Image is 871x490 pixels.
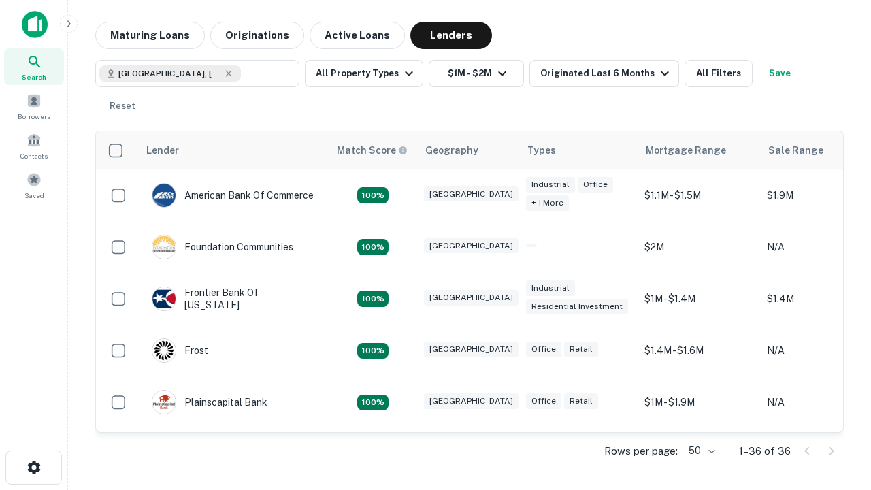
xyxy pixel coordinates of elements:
button: Save your search to get updates of matches that match your search criteria. [758,60,802,87]
div: Matching Properties: 4, hasApolloMatch: undefined [357,395,389,411]
div: Capitalize uses an advanced AI algorithm to match your search with the best lender. The match sco... [337,143,408,158]
th: Capitalize uses an advanced AI algorithm to match your search with the best lender. The match sco... [329,131,417,169]
th: Geography [417,131,519,169]
a: Borrowers [4,88,64,125]
td: $1M - $1.9M [638,376,760,428]
div: 50 [683,441,717,461]
div: [GEOGRAPHIC_DATA] [424,238,519,254]
img: picture [152,339,176,362]
div: Frontier Bank Of [US_STATE] [152,287,315,311]
img: picture [152,184,176,207]
th: Mortgage Range [638,131,760,169]
button: Maturing Loans [95,22,205,49]
div: Industrial [526,177,575,193]
img: picture [152,287,176,310]
span: Search [22,71,46,82]
button: All Filters [685,60,753,87]
div: [GEOGRAPHIC_DATA] [424,393,519,409]
div: Foundation Communities [152,235,293,259]
button: $1M - $2M [429,60,524,87]
div: Residential Investment [526,299,628,314]
iframe: Chat Widget [803,338,871,403]
p: 1–36 of 36 [739,443,791,459]
div: Matching Properties: 4, hasApolloMatch: undefined [357,343,389,359]
div: Lender [146,142,179,159]
div: Office [526,342,561,357]
div: Plainscapital Bank [152,390,267,414]
div: [GEOGRAPHIC_DATA] [424,342,519,357]
div: [GEOGRAPHIC_DATA] [424,186,519,202]
div: Office [526,393,561,409]
button: Originated Last 6 Months [529,60,679,87]
div: Retail [564,342,598,357]
div: American Bank Of Commerce [152,183,314,208]
div: Retail [564,393,598,409]
div: Geography [425,142,478,159]
div: Types [527,142,556,159]
button: All Property Types [305,60,423,87]
div: Office [578,177,613,193]
a: Search [4,48,64,85]
td: $1.4M - $1.6M [638,325,760,376]
td: $1M - $1.4M [638,273,760,325]
div: Mortgage Range [646,142,726,159]
div: Frost [152,338,208,363]
div: Originated Last 6 Months [540,65,673,82]
img: picture [152,391,176,414]
th: Types [519,131,638,169]
img: picture [152,235,176,259]
button: Reset [101,93,144,120]
h6: Match Score [337,143,405,158]
div: Matching Properties: 3, hasApolloMatch: undefined [357,187,389,203]
span: Borrowers [18,111,50,122]
button: Originations [210,22,304,49]
a: Saved [4,167,64,203]
div: Sale Range [768,142,823,159]
td: $1.1M - $1.5M [638,169,760,221]
span: Contacts [20,150,48,161]
td: $2M [638,221,760,273]
p: Rows per page: [604,443,678,459]
div: Industrial [526,280,575,296]
div: Matching Properties: 3, hasApolloMatch: undefined [357,239,389,255]
div: Matching Properties: 3, hasApolloMatch: undefined [357,291,389,307]
span: Saved [24,190,44,201]
button: Active Loans [310,22,405,49]
button: Lenders [410,22,492,49]
th: Lender [138,131,329,169]
img: capitalize-icon.png [22,11,48,38]
span: [GEOGRAPHIC_DATA], [GEOGRAPHIC_DATA], [GEOGRAPHIC_DATA] [118,67,220,80]
div: + 1 more [526,195,569,211]
div: [GEOGRAPHIC_DATA] [424,290,519,306]
a: Contacts [4,127,64,164]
